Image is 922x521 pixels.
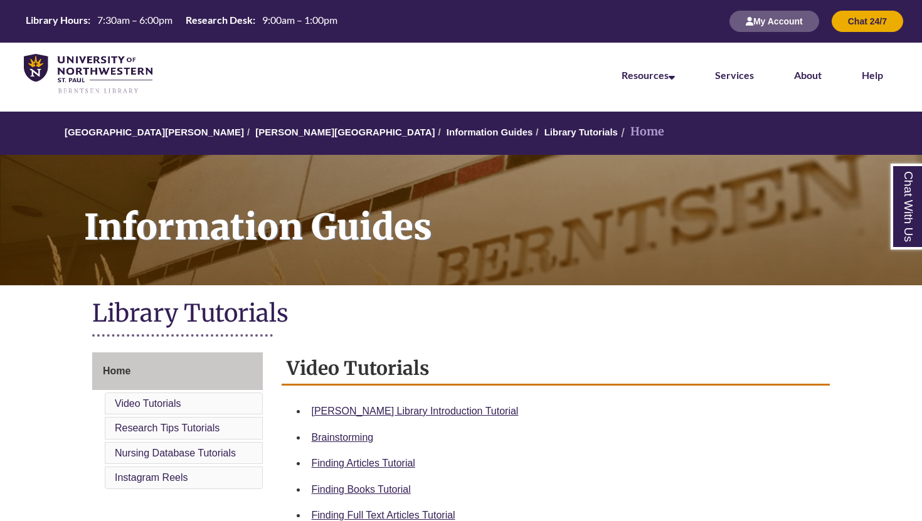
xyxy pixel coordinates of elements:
[794,69,822,81] a: About
[97,14,172,26] span: 7:30am – 6:00pm
[70,155,922,269] h1: Information Guides
[312,432,374,443] a: Brainstorming
[862,69,883,81] a: Help
[115,398,181,409] a: Video Tutorials
[21,13,342,29] table: Hours Today
[312,510,455,520] a: Finding Full Text Articles Tutorial
[103,366,130,376] span: Home
[312,406,519,416] a: [PERSON_NAME] Library Introduction Tutorial
[832,11,903,32] button: Chat 24/7
[729,16,819,26] a: My Account
[115,472,188,483] a: Instagram Reels
[65,127,244,137] a: [GEOGRAPHIC_DATA][PERSON_NAME]
[262,14,337,26] span: 9:00am – 1:00pm
[92,298,830,331] h1: Library Tutorials
[832,16,903,26] a: Chat 24/7
[447,127,533,137] a: Information Guides
[92,352,263,492] div: Guide Page Menu
[715,69,754,81] a: Services
[115,448,236,458] a: Nursing Database Tutorials
[729,11,819,32] button: My Account
[115,423,220,433] a: Research Tips Tutorials
[21,13,342,30] a: Hours Today
[255,127,435,137] a: [PERSON_NAME][GEOGRAPHIC_DATA]
[312,484,411,495] a: Finding Books Tutorial
[282,352,830,386] h2: Video Tutorials
[312,458,415,468] a: Finding Articles Tutorial
[24,54,152,95] img: UNWSP Library Logo
[21,13,92,27] th: Library Hours:
[181,13,257,27] th: Research Desk:
[622,69,675,81] a: Resources
[92,352,263,390] a: Home
[544,127,618,137] a: Library Tutorials
[618,123,664,141] li: Home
